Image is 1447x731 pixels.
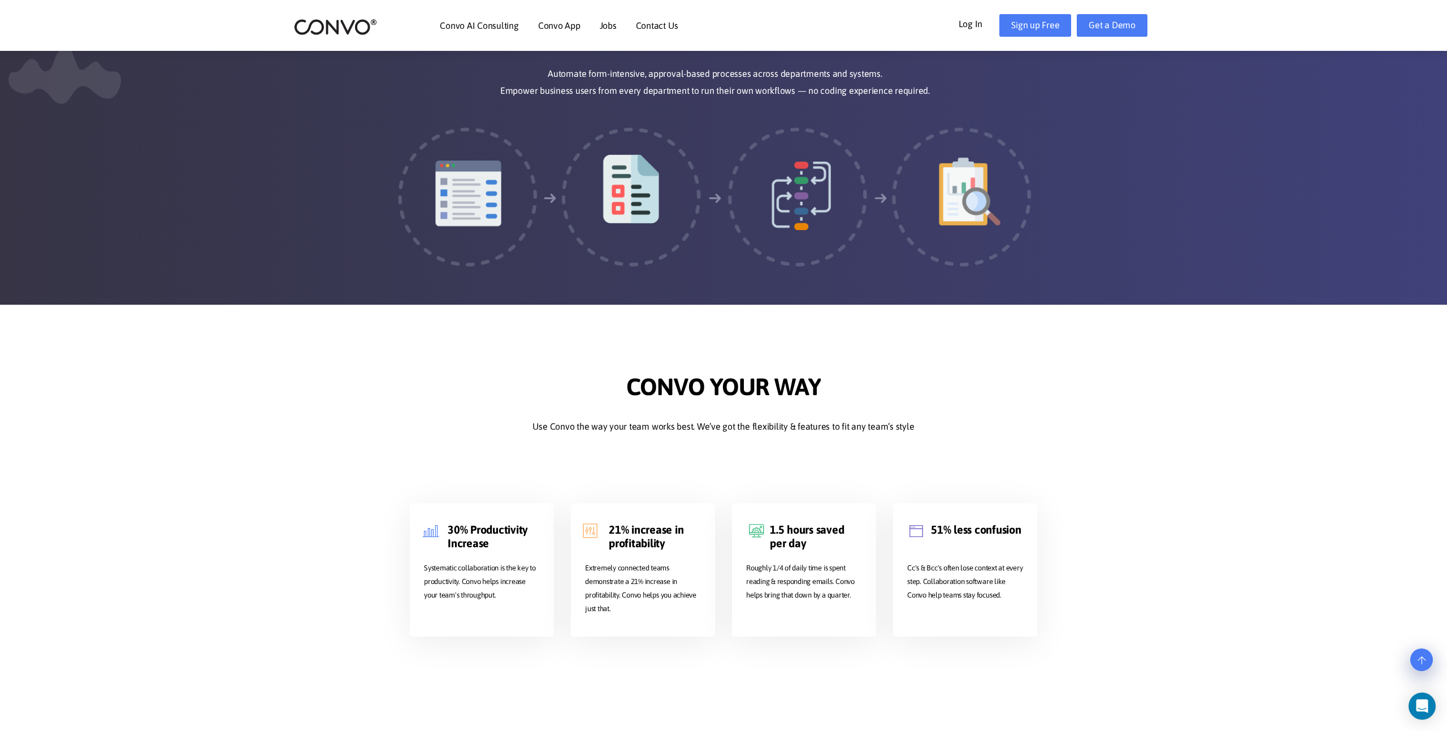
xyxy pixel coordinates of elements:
img: image_not_found [8,47,121,104]
span: Convo Your Way [626,373,820,404]
img: arrow-right-gray.png [708,192,723,206]
img: easyflow-img2.png [559,119,706,271]
p: Extremely connected teams demonstrate a 21% increase in profitability. Convo helps you achieve ju... [585,561,701,616]
img: easyflow-img4.png [890,119,1037,271]
img: easyflow-img1.png [393,119,540,271]
p: Cc's & Bcc's often lose context at every step. Collaboration software like Convo help teams stay ... [907,561,1023,603]
h3: 1.5 hours saved per day [746,523,862,559]
div: Open Intercom Messenger [1409,693,1436,720]
p: Systematic collaboration is the key to productivity. Convo helps increase your team's throughput. [424,561,540,603]
img: arrow-right-gray.png [873,192,889,206]
p: Use Convo the way your team works best. We’ve got the flexibility & features to fit any team’s style [410,418,1037,435]
p: Roughly 1/4 of daily time is spent reading & responding emails. Convo helps bring that down by a ... [746,561,862,603]
img: arrow-right-gray.png [543,192,558,206]
img: easyflow-img3.png [724,119,871,271]
h3: 30% Productivity Increase [424,523,540,559]
h3: 51% less confusion [907,523,1023,559]
p: Successful organizations don’t try to reinvent the wheel. Build smart, productive workflows once ... [474,15,957,99]
h3: 21% increase in profitability [585,523,701,559]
